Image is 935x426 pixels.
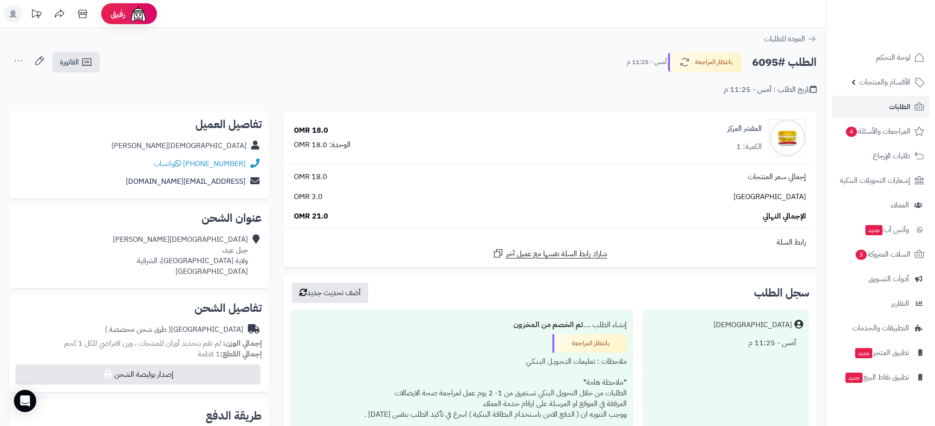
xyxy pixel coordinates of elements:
[864,223,909,236] span: وآتس آب
[15,364,260,385] button: إصدار بوليصة الشحن
[891,199,909,212] span: العملاء
[764,33,805,45] span: العودة للطلبات
[832,342,929,364] a: تطبيق المتجرجديد
[294,125,328,136] div: 18.0 OMR
[832,46,929,69] a: لوحة التحكم
[832,169,929,192] a: إشعارات التحويلات البنكية
[876,51,910,64] span: لوحة التحكم
[727,123,762,134] a: المقشر المركز
[865,225,883,235] span: جديد
[832,120,929,142] a: المراجعات والأسئلة4
[105,324,243,335] div: [GEOGRAPHIC_DATA]
[748,172,806,182] span: إجمالي سعر المنتجات
[129,5,148,23] img: ai-face.png
[734,192,806,202] span: [GEOGRAPHIC_DATA]
[154,158,181,169] a: واتساب
[292,283,368,303] button: أضف تحديث جديد
[294,192,323,202] span: 3.0 OMR
[14,390,36,412] div: Open Intercom Messenger
[506,249,607,259] span: شارك رابط السلة نفسها مع عميل آخر
[832,145,929,167] a: طلبات الإرجاع
[724,84,817,95] div: تاريخ الطلب : أمس - 11:25 م
[60,57,79,68] span: الفاتورة
[126,176,246,187] a: [EMAIL_ADDRESS][DOMAIN_NAME]
[752,53,817,72] h2: الطلب #6095
[832,366,929,388] a: تطبيق نقاط البيعجديد
[891,297,909,310] span: التقارير
[627,58,667,67] small: أمس - 11:25 م
[513,319,583,330] b: تم الخصم من المخزون
[294,172,327,182] span: 18.0 OMR
[110,8,125,19] span: رفيق
[852,322,909,335] span: التطبيقات والخدمات
[873,149,910,162] span: طلبات الإرجاع
[223,338,262,349] strong: إجمالي الوزن:
[17,119,262,130] h2: تفاصيل العميل
[763,211,806,222] span: الإجمالي النهائي
[832,292,929,315] a: التقارير
[832,219,929,241] a: وآتس آبجديد
[844,371,909,384] span: تطبيق نقاط البيع
[297,316,627,334] div: إنشاء الطلب ....
[855,348,872,358] span: جديد
[183,158,246,169] a: [PHONE_NUMBER]
[17,213,262,224] h2: عنوان الشحن
[287,237,813,248] div: رابط السلة
[111,141,247,151] div: [DEMOGRAPHIC_DATA][PERSON_NAME]
[854,346,909,359] span: تطبيق المتجر
[769,119,805,156] img: 1739575568-cm5h90uvo0xar01klg5zoc1bm__D8_A7_D9_84_D9_85_D9_82_D8_B4_D8_B1__D8_A7_D9_84_D9_85_D8_B...
[840,174,910,187] span: إشعارات التحويلات البنكية
[220,349,262,360] strong: إجمالي القطع:
[846,127,857,137] span: 4
[17,303,262,314] h2: تفاصيل الشحن
[493,248,607,259] a: شارك رابط السلة نفسها مع عميل آخر
[52,52,100,72] a: الفاتورة
[855,248,910,261] span: السلات المتروكة
[25,5,48,26] a: تحديثات المنصة
[845,125,910,138] span: المراجعات والأسئلة
[856,250,867,260] span: 3
[294,140,351,150] div: الوحدة: 18.0 OMR
[859,76,910,89] span: الأقسام والمنتجات
[198,349,262,360] small: 1 قطعة
[64,338,221,349] span: لم تقم بتحديد أوزان للمنتجات ، وزن افتراضي للكل 1 كجم
[736,142,762,152] div: الكمية: 1
[294,211,328,222] span: 21.0 OMR
[206,410,262,421] h2: طريقة الدفع
[832,194,929,216] a: العملاء
[832,243,929,265] a: السلات المتروكة3
[832,96,929,118] a: الطلبات
[714,320,792,330] div: [DEMOGRAPHIC_DATA]
[668,52,742,72] button: بانتظار المراجعة
[649,334,803,352] div: أمس - 11:25 م
[832,317,929,339] a: التطبيقات والخدمات
[105,324,171,335] span: ( طرق شحن مخصصة )
[832,268,929,290] a: أدوات التسويق
[113,234,248,277] div: [DEMOGRAPHIC_DATA][PERSON_NAME] جبل عيد، ولاية [GEOGRAPHIC_DATA]، الشرقية [GEOGRAPHIC_DATA]
[764,33,817,45] a: العودة للطلبات
[889,100,910,113] span: الطلبات
[872,7,926,26] img: logo-2.png
[754,287,809,298] h3: سجل الطلب
[845,373,863,383] span: جديد
[552,334,627,353] div: بانتظار المراجعة
[869,272,909,285] span: أدوات التسويق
